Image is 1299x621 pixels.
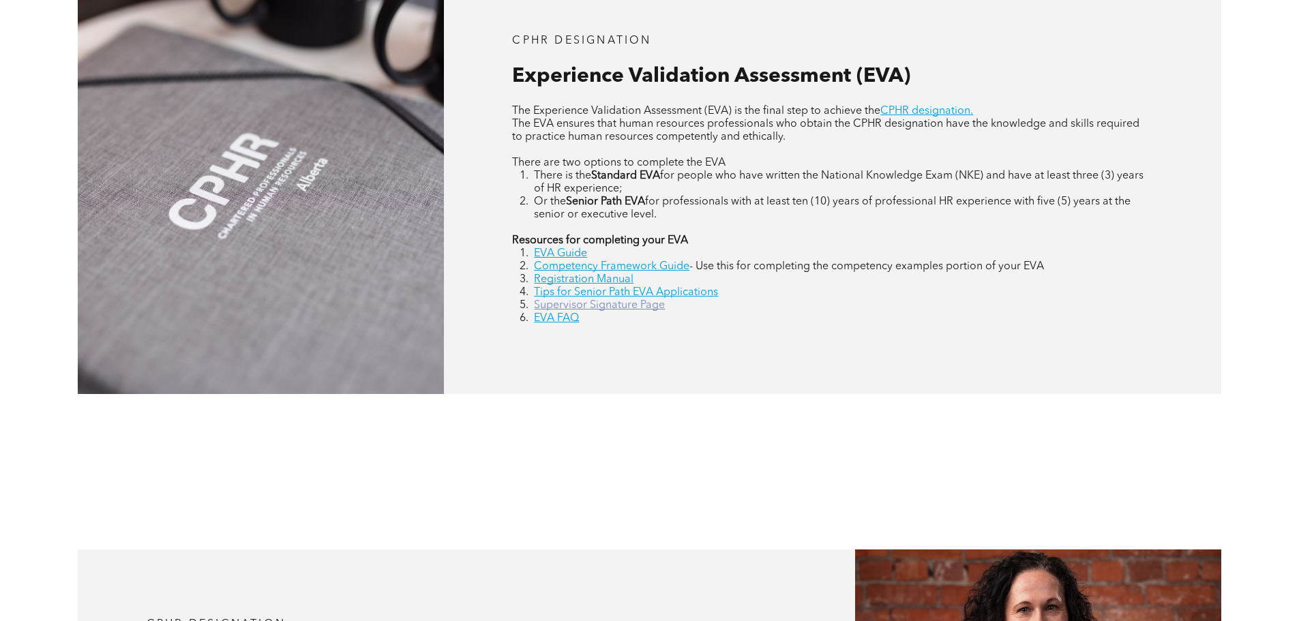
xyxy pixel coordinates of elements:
[534,248,587,259] a: EVA Guide
[689,261,1044,272] span: - Use this for completing the competency examples portion of your EVA
[534,196,1131,220] span: for professionals with at least ten (10) years of professional HR experience with five (5) years ...
[512,157,726,168] span: There are two options to complete the EVA
[880,106,973,117] a: CPHR designation.
[534,170,1144,194] span: for people who have written the National Knowledge Exam (NKE) and have at least three (3) years o...
[534,300,665,311] a: Supervisor Signature Page
[512,119,1139,142] span: The EVA ensures that human resources professionals who obtain the CPHR designation have the knowl...
[534,313,579,324] a: EVA FAQ
[512,235,688,246] strong: Resources for completing your EVA
[512,35,651,46] span: CPHR DESIGNATION
[534,170,591,181] span: There is the
[512,106,880,117] span: The Experience Validation Assessment (EVA) is the final step to achieve the
[534,274,633,285] a: Registration Manual
[534,196,566,207] span: Or the
[534,287,718,298] a: Tips for Senior Path EVA Applications
[512,66,910,87] span: Experience Validation Assessment (EVA)
[591,170,660,181] strong: Standard EVA
[534,261,689,272] a: Competency Framework Guide
[566,196,645,207] strong: Senior Path EVA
